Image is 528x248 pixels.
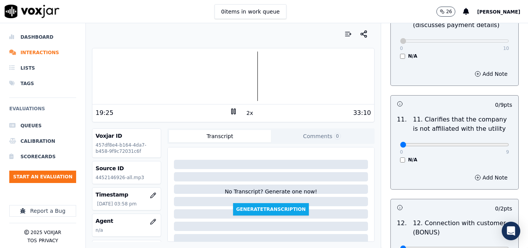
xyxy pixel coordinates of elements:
[9,60,76,76] a: Lists
[95,174,158,181] p: 4452146926-all.mp3
[233,203,309,216] button: GenerateTranscription
[334,133,341,140] span: 0
[394,115,410,133] p: 11 .
[95,164,158,172] h3: Source ID
[95,191,158,198] h3: Timestamp
[5,5,60,18] img: voxjar logo
[495,101,512,109] p: 0 / 9 pts
[408,157,417,163] label: N/A
[31,229,61,236] p: 2025 Voxjar
[9,205,76,217] button: Report a Bug
[413,115,512,133] p: 11. Clarifies that the company is not affiliated with the utility
[9,104,76,118] h6: Evaluations
[408,53,417,59] label: N/A
[95,132,158,140] h3: Voxjar ID
[470,68,512,79] button: Add Note
[506,149,509,155] p: 9
[95,227,158,233] p: n/a
[470,172,512,183] button: Add Note
[225,188,317,203] div: No Transcript? Generate one now!
[9,133,76,149] a: Calibration
[245,108,255,118] button: 2x
[9,76,76,91] a: Tags
[446,9,452,15] p: 26
[9,118,76,133] a: Queues
[95,142,158,154] p: 457df8e4-b164-4da7-b458-9f9c72031c6f
[495,205,512,212] p: 0 / 2 pts
[436,7,455,17] button: 26
[436,7,463,17] button: 26
[400,45,403,51] p: 0
[9,29,76,45] a: Dashboard
[400,149,403,155] p: 0
[9,171,76,183] button: Start an Evaluation
[477,9,520,15] span: [PERSON_NAME]
[394,219,410,237] p: 12 .
[503,45,509,51] p: 10
[169,130,271,142] button: Transcript
[9,149,76,164] a: Scorecards
[502,222,520,240] div: Open Intercom Messenger
[95,217,158,225] h3: Agent
[97,201,158,207] p: [DATE] 03:58 pm
[477,7,528,16] button: [PERSON_NAME]
[27,238,37,244] button: TOS
[353,108,371,118] div: 33:10
[9,45,76,60] a: Interactions
[271,130,373,142] button: Comments
[215,4,286,19] button: 0items in work queue
[39,238,58,244] button: Privacy
[95,108,113,118] div: 19:25
[413,219,512,237] p: 12. Connection with customer (BONUS)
